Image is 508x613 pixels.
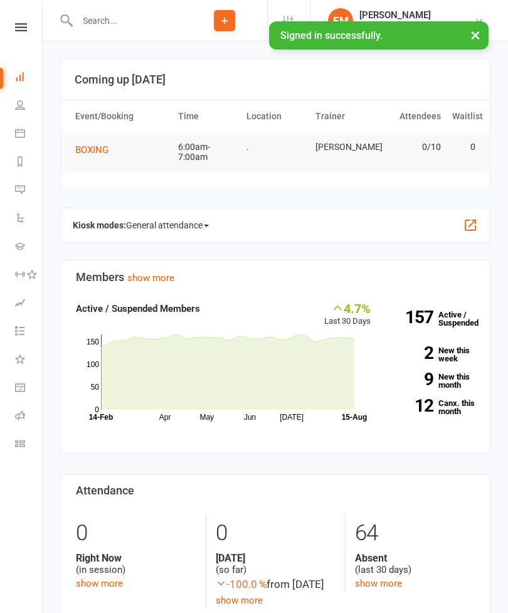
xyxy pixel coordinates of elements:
[241,100,309,132] th: Location
[378,100,447,132] th: Attendees
[75,144,108,156] span: BOXING
[383,301,485,336] a: 157Active / Suspended
[73,12,182,29] input: Search...
[75,73,476,86] h3: Coming up [DATE]
[216,576,336,593] div: from [DATE]
[15,149,43,177] a: Reports
[389,309,433,326] strong: 157
[15,346,43,375] a: What's New
[15,431,43,459] a: Class kiosk mode
[76,578,123,589] a: show more
[310,100,378,132] th: Trainer
[15,92,43,120] a: People
[127,272,174,284] a: show more
[355,514,475,552] div: 64
[359,9,474,21] div: [PERSON_NAME]
[324,301,371,315] div: 4.7%
[76,271,475,284] h3: Members
[389,399,475,415] a: 12Canx. this month
[76,514,196,552] div: 0
[216,595,263,606] a: show more
[241,132,309,162] td: .
[172,100,241,132] th: Time
[389,373,475,389] a: 9New this month
[359,21,474,32] div: [PERSON_NAME] Martial Arts
[355,552,475,576] div: (last 30 days)
[310,132,378,162] td: [PERSON_NAME]
[355,578,402,589] a: show more
[76,552,196,576] div: (in session)
[216,552,336,576] div: (so far)
[464,21,487,48] button: ×
[216,578,267,590] span: -100.0 %
[15,64,43,92] a: Dashboard
[378,132,447,162] td: 0/10
[15,290,43,318] a: Assessments
[216,552,336,564] strong: [DATE]
[447,100,481,132] th: Waitlist
[172,132,241,172] td: 6:00am-7:00am
[75,142,117,157] button: BOXING
[76,303,200,314] strong: Active / Suspended Members
[389,371,433,388] strong: 9
[389,346,475,363] a: 2New this week
[389,344,433,361] strong: 2
[70,100,172,132] th: Event/Booking
[15,375,43,403] a: General attendance kiosk mode
[15,120,43,149] a: Calendar
[76,552,196,564] strong: Right Now
[280,29,383,41] span: Signed in successfully.
[73,220,126,230] strong: Kiosk modes:
[126,215,209,235] span: General attendance
[328,8,353,33] div: EM
[389,397,433,414] strong: 12
[447,132,481,162] td: 0
[76,484,475,497] h3: Attendance
[216,514,336,552] div: 0
[324,301,371,328] div: Last 30 Days
[15,403,43,431] a: Roll call kiosk mode
[355,552,475,564] strong: Absent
